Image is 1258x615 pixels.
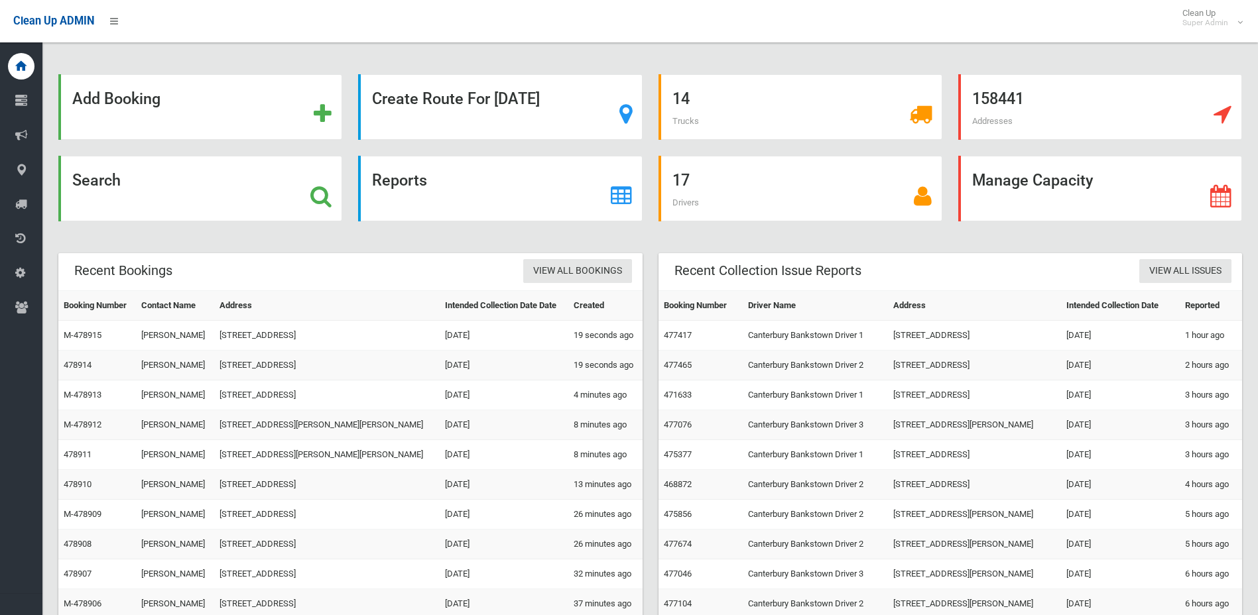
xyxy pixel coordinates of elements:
[672,171,690,190] strong: 17
[568,530,643,559] td: 26 minutes ago
[1061,559,1179,589] td: [DATE]
[136,380,214,410] td: [PERSON_NAME]
[1061,351,1179,380] td: [DATE]
[568,410,643,440] td: 8 minutes ago
[1061,380,1179,410] td: [DATE]
[214,559,440,589] td: [STREET_ADDRESS]
[523,259,632,284] a: View All Bookings
[136,530,214,559] td: [PERSON_NAME]
[659,258,877,284] header: Recent Collection Issue Reports
[568,559,643,589] td: 32 minutes ago
[64,569,92,579] a: 478907
[58,258,188,284] header: Recent Bookings
[1176,8,1241,28] span: Clean Up
[958,74,1242,140] a: 158441 Addresses
[1061,500,1179,530] td: [DATE]
[358,156,642,221] a: Reports
[672,197,699,207] span: Drivers
[672,89,690,108] strong: 14
[888,351,1061,380] td: [STREET_ADDRESS]
[659,74,942,140] a: 14 Trucks
[568,440,643,470] td: 8 minutes ago
[136,559,214,589] td: [PERSON_NAME]
[568,291,643,321] th: Created
[64,419,101,429] a: M-478912
[64,330,101,340] a: M-478915
[568,380,643,410] td: 4 minutes ago
[1182,18,1228,28] small: Super Admin
[743,321,888,351] td: Canterbury Bankstown Driver 1
[888,380,1061,410] td: [STREET_ADDRESS]
[888,291,1061,321] th: Address
[743,410,888,440] td: Canterbury Bankstown Driver 3
[659,156,942,221] a: 17 Drivers
[664,449,692,459] a: 475377
[664,360,692,370] a: 477465
[136,410,214,440] td: [PERSON_NAME]
[372,171,427,190] strong: Reports
[743,351,888,380] td: Canterbury Bankstown Driver 2
[440,351,568,380] td: [DATE]
[568,500,643,530] td: 26 minutes ago
[743,470,888,500] td: Canterbury Bankstown Driver 2
[58,291,136,321] th: Booking Number
[568,351,643,380] td: 19 seconds ago
[136,500,214,530] td: [PERSON_NAME]
[1061,530,1179,559] td: [DATE]
[440,380,568,410] td: [DATE]
[1180,410,1242,440] td: 3 hours ago
[664,390,692,400] a: 471633
[664,598,692,608] a: 477104
[743,500,888,530] td: Canterbury Bankstown Driver 2
[214,380,440,410] td: [STREET_ADDRESS]
[888,559,1061,589] td: [STREET_ADDRESS][PERSON_NAME]
[672,116,699,126] span: Trucks
[664,569,692,579] a: 477046
[958,156,1242,221] a: Manage Capacity
[72,171,121,190] strong: Search
[743,380,888,410] td: Canterbury Bankstown Driver 1
[1180,470,1242,500] td: 4 hours ago
[1180,530,1242,559] td: 5 hours ago
[440,410,568,440] td: [DATE]
[64,509,101,519] a: M-478909
[440,440,568,470] td: [DATE]
[1061,470,1179,500] td: [DATE]
[1180,559,1242,589] td: 6 hours ago
[64,598,101,608] a: M-478906
[568,321,643,351] td: 19 seconds ago
[214,440,440,470] td: [STREET_ADDRESS][PERSON_NAME][PERSON_NAME]
[136,291,214,321] th: Contact Name
[664,509,692,519] a: 475856
[72,89,160,108] strong: Add Booking
[136,470,214,500] td: [PERSON_NAME]
[972,171,1093,190] strong: Manage Capacity
[1180,380,1242,410] td: 3 hours ago
[440,559,568,589] td: [DATE]
[372,89,540,108] strong: Create Route For [DATE]
[64,390,101,400] a: M-478913
[214,410,440,440] td: [STREET_ADDRESS][PERSON_NAME][PERSON_NAME]
[440,470,568,500] td: [DATE]
[58,74,342,140] a: Add Booking
[1061,321,1179,351] td: [DATE]
[1061,291,1179,321] th: Intended Collection Date
[659,291,743,321] th: Booking Number
[664,419,692,429] a: 477076
[664,330,692,340] a: 477417
[440,530,568,559] td: [DATE]
[888,470,1061,500] td: [STREET_ADDRESS]
[13,15,94,27] span: Clean Up ADMIN
[136,351,214,380] td: [PERSON_NAME]
[1061,410,1179,440] td: [DATE]
[743,559,888,589] td: Canterbury Bankstown Driver 3
[214,530,440,559] td: [STREET_ADDRESS]
[1180,500,1242,530] td: 5 hours ago
[1061,440,1179,470] td: [DATE]
[1180,291,1242,321] th: Reported
[888,321,1061,351] td: [STREET_ADDRESS]
[888,440,1061,470] td: [STREET_ADDRESS]
[888,500,1061,530] td: [STREET_ADDRESS][PERSON_NAME]
[64,479,92,489] a: 478910
[214,500,440,530] td: [STREET_ADDRESS]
